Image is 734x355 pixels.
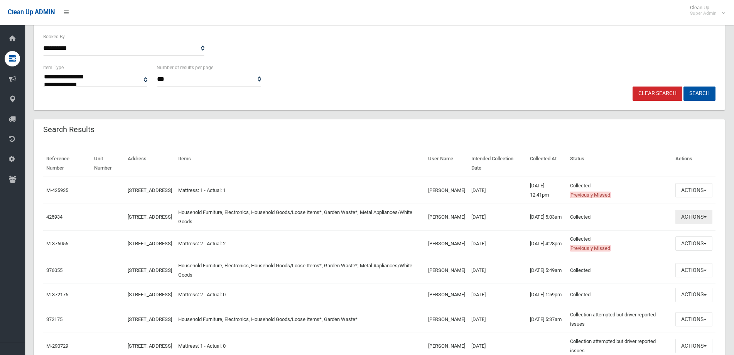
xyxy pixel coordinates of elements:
[175,306,425,333] td: Household Furniture, Electronics, Household Goods/Loose Items*, Garden Waste*
[675,312,712,326] button: Actions
[46,267,62,273] a: 376055
[675,210,712,224] button: Actions
[46,316,62,322] a: 372175
[567,257,672,284] td: Collected
[175,204,425,230] td: Household Furniture, Electronics, Household Goods/Loose Items*, Garden Waste*, Metal Appliances/W...
[46,241,68,246] a: M-376056
[527,306,567,333] td: [DATE] 5:37am
[690,10,717,16] small: Super Admin
[527,257,567,284] td: [DATE] 5:49am
[675,236,712,251] button: Actions
[43,150,91,177] th: Reference Number
[527,150,567,177] th: Collected At
[8,8,55,16] span: Clean Up ADMIN
[425,230,468,257] td: [PERSON_NAME]
[128,214,172,220] a: [STREET_ADDRESS]
[672,150,715,177] th: Actions
[175,230,425,257] td: Mattress: 2 - Actual: 2
[128,267,172,273] a: [STREET_ADDRESS]
[468,306,527,333] td: [DATE]
[675,339,712,353] button: Actions
[468,257,527,284] td: [DATE]
[175,284,425,306] td: Mattress: 2 - Actual: 0
[46,343,68,349] a: M-290729
[425,306,468,333] td: [PERSON_NAME]
[527,284,567,306] td: [DATE] 1:59pm
[175,257,425,284] td: Household Furniture, Electronics, Household Goods/Loose Items*, Garden Waste*, Metal Appliances/W...
[425,204,468,230] td: [PERSON_NAME]
[425,257,468,284] td: [PERSON_NAME]
[46,214,62,220] a: 425934
[468,177,527,204] td: [DATE]
[527,204,567,230] td: [DATE] 5:03am
[157,63,213,72] label: Number of results per page
[527,230,567,257] td: [DATE] 4:28pm
[527,177,567,204] td: [DATE] 12:41pm
[34,122,104,137] header: Search Results
[91,150,125,177] th: Unit Number
[567,306,672,333] td: Collection attempted but driver reported issues
[468,150,527,177] th: Intended Collection Date
[43,63,64,72] label: Item Type
[128,292,172,297] a: [STREET_ADDRESS]
[686,5,724,16] span: Clean Up
[128,343,172,349] a: [STREET_ADDRESS]
[128,187,172,193] a: [STREET_ADDRESS]
[675,263,712,277] button: Actions
[468,204,527,230] td: [DATE]
[128,241,172,246] a: [STREET_ADDRESS]
[43,32,65,41] label: Booked By
[46,292,68,297] a: M-372176
[175,150,425,177] th: Items
[468,230,527,257] td: [DATE]
[570,245,611,251] span: Previously Missed
[425,150,468,177] th: User Name
[570,192,611,198] span: Previously Missed
[675,288,712,302] button: Actions
[425,177,468,204] td: [PERSON_NAME]
[567,177,672,204] td: Collected
[175,177,425,204] td: Mattress: 1 - Actual: 1
[125,150,175,177] th: Address
[683,87,715,101] button: Search
[567,150,672,177] th: Status
[567,230,672,257] td: Collected
[633,87,682,101] a: Clear Search
[567,284,672,306] td: Collected
[46,187,68,193] a: M-425935
[128,316,172,322] a: [STREET_ADDRESS]
[675,183,712,197] button: Actions
[468,284,527,306] td: [DATE]
[567,204,672,230] td: Collected
[425,284,468,306] td: [PERSON_NAME]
